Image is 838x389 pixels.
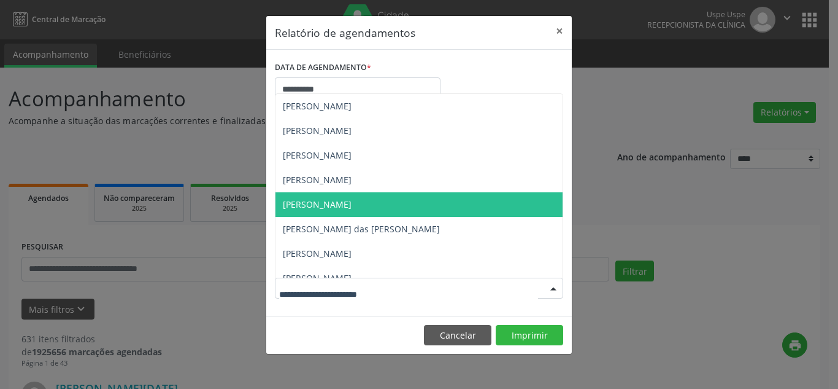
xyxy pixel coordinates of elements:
[547,16,572,46] button: Close
[283,248,352,259] span: [PERSON_NAME]
[283,149,352,161] span: [PERSON_NAME]
[496,325,563,346] button: Imprimir
[283,100,352,112] span: [PERSON_NAME]
[283,272,352,284] span: [PERSON_NAME]
[424,325,491,346] button: Cancelar
[283,174,352,186] span: [PERSON_NAME]
[275,58,371,77] label: DATA DE AGENDAMENTO
[275,25,415,41] h5: Relatório de agendamentos
[283,198,352,210] span: [PERSON_NAME]
[283,125,352,136] span: [PERSON_NAME]
[283,223,440,235] span: [PERSON_NAME] das [PERSON_NAME]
